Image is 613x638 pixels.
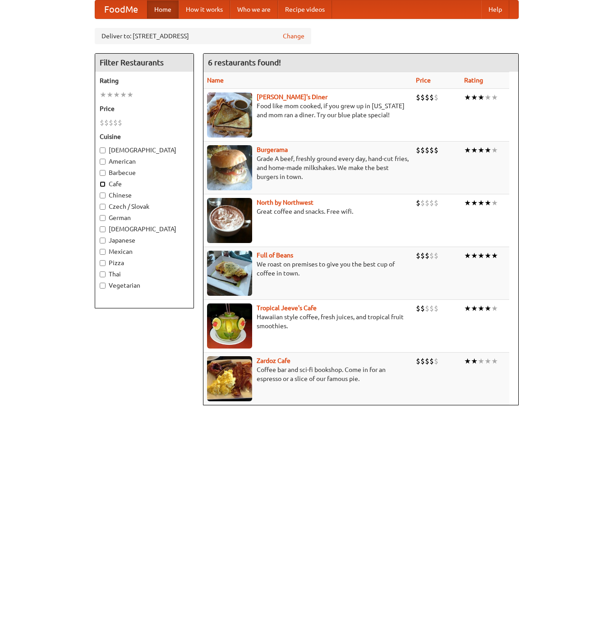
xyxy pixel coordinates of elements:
[100,170,106,176] input: Barbecue
[416,251,420,261] li: $
[283,32,304,41] a: Change
[420,356,425,366] li: $
[478,356,484,366] li: ★
[464,92,471,102] li: ★
[95,54,194,72] h4: Filter Restaurants
[100,132,189,141] h5: Cuisine
[425,303,429,313] li: $
[207,77,224,84] a: Name
[257,146,288,153] b: Burgerama
[100,118,104,128] li: $
[100,157,189,166] label: American
[425,92,429,102] li: $
[208,58,281,67] ng-pluralize: 6 restaurants found!
[257,199,313,206] a: North by Northwest
[100,226,106,232] input: [DEMOGRAPHIC_DATA]
[425,145,429,155] li: $
[420,145,425,155] li: $
[464,145,471,155] li: ★
[120,90,127,100] li: ★
[118,118,122,128] li: $
[484,145,491,155] li: ★
[471,92,478,102] li: ★
[100,179,189,188] label: Cafe
[429,303,434,313] li: $
[100,215,106,221] input: German
[100,281,189,290] label: Vegetarian
[100,270,189,279] label: Thai
[429,356,434,366] li: $
[100,283,106,289] input: Vegetarian
[420,198,425,208] li: $
[100,236,189,245] label: Japanese
[207,154,409,181] p: Grade A beef, freshly ground every day, hand-cut fries, and home-made milkshakes. We make the bes...
[416,145,420,155] li: $
[257,304,317,312] a: Tropical Jeeve's Cafe
[100,258,189,267] label: Pizza
[100,271,106,277] input: Thai
[207,260,409,278] p: We roast on premises to give you the best cup of coffee in town.
[104,118,109,128] li: $
[100,238,106,243] input: Japanese
[471,303,478,313] li: ★
[425,251,429,261] li: $
[207,303,252,349] img: jeeves.jpg
[147,0,179,18] a: Home
[95,28,311,44] div: Deliver to: [STREET_ADDRESS]
[100,181,106,187] input: Cafe
[207,145,252,190] img: burgerama.jpg
[230,0,278,18] a: Who we are
[207,312,409,330] p: Hawaiian style coffee, fresh juices, and tropical fruit smoothies.
[100,76,189,85] h5: Rating
[491,251,498,261] li: ★
[100,168,189,177] label: Barbecue
[484,356,491,366] li: ★
[464,356,471,366] li: ★
[464,198,471,208] li: ★
[429,198,434,208] li: $
[207,92,252,138] img: sallys.jpg
[207,207,409,216] p: Great coffee and snacks. Free wifi.
[434,356,438,366] li: $
[491,356,498,366] li: ★
[484,92,491,102] li: ★
[100,202,189,211] label: Czech / Slovak
[434,145,438,155] li: $
[491,303,498,313] li: ★
[113,90,120,100] li: ★
[484,198,491,208] li: ★
[491,145,498,155] li: ★
[257,252,293,259] a: Full of Beans
[100,191,189,200] label: Chinese
[100,193,106,198] input: Chinese
[425,198,429,208] li: $
[429,145,434,155] li: $
[429,251,434,261] li: $
[100,147,106,153] input: [DEMOGRAPHIC_DATA]
[420,303,425,313] li: $
[416,77,431,84] a: Price
[478,198,484,208] li: ★
[416,198,420,208] li: $
[491,92,498,102] li: ★
[464,303,471,313] li: ★
[478,92,484,102] li: ★
[257,93,327,101] a: [PERSON_NAME]'s Diner
[425,356,429,366] li: $
[416,356,420,366] li: $
[491,198,498,208] li: ★
[434,198,438,208] li: $
[471,145,478,155] li: ★
[257,357,290,364] a: Zardoz Cafe
[484,251,491,261] li: ★
[464,77,483,84] a: Rating
[481,0,509,18] a: Help
[207,365,409,383] p: Coffee bar and sci-fi bookshop. Come in for an espresso or a slice of our famous pie.
[429,92,434,102] li: $
[420,251,425,261] li: $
